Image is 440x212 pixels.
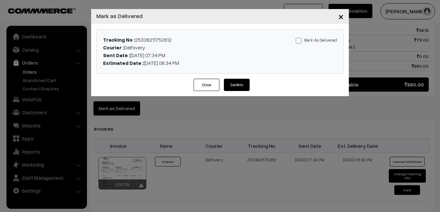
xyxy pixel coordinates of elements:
[103,52,130,58] b: Sent Date :
[296,36,337,44] label: Mark As Delivered
[338,10,344,22] span: ×
[103,44,124,51] b: Courier :
[333,6,349,26] button: Close
[224,79,250,91] button: Confirm
[96,12,143,20] h4: Mark as Delivered
[98,36,261,67] div: 25338211752612 Delhivery [DATE] 07:34 PM [DATE] 06:34 PM
[103,60,144,66] b: Estimated Date :
[194,79,219,91] button: Close
[103,36,135,43] b: Tracking No :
